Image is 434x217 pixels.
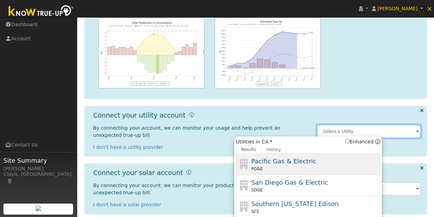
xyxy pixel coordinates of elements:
[7,178,13,184] a: Map
[317,124,421,138] input: Select a Utility
[345,139,350,143] input: Enhanced
[251,200,339,207] span: Southern [US_STATE] Edison
[377,6,418,11] span: [PERSON_NAME]
[236,138,380,145] span: Utilities in
[251,179,328,186] span: San Diego Gas & Electric
[36,206,41,211] img: retrieve
[261,145,286,154] a: History
[5,4,77,19] img: Know True-Up
[251,158,316,165] span: Pacific Gas & Electric
[375,139,380,144] a: Enhanced Providers
[262,138,272,145] a: CA
[3,156,73,165] span: Site Summary
[251,187,263,193] span: SDGE
[93,144,163,150] a: I don't have a utility provider
[93,111,186,119] h1: Connect your utility account
[345,138,380,145] span: Show enhanced providers
[93,169,183,177] h1: Connect your solar account
[93,202,162,207] a: I don't have a solar provider
[426,4,432,13] span: ×
[251,208,259,215] span: SCE
[93,125,280,138] span: By connecting your account, we can monitor your usage and help prevent an unexpected true-up bill.
[251,166,262,172] span: PG&E
[93,183,292,195] span: By connecting your account, we can monitor your production and help prevent an unexpected true-up...
[345,138,374,145] label: Enhanced
[3,165,73,172] div: [PERSON_NAME]
[236,145,261,154] a: Results
[3,171,73,185] div: Clovis, [GEOGRAPHIC_DATA]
